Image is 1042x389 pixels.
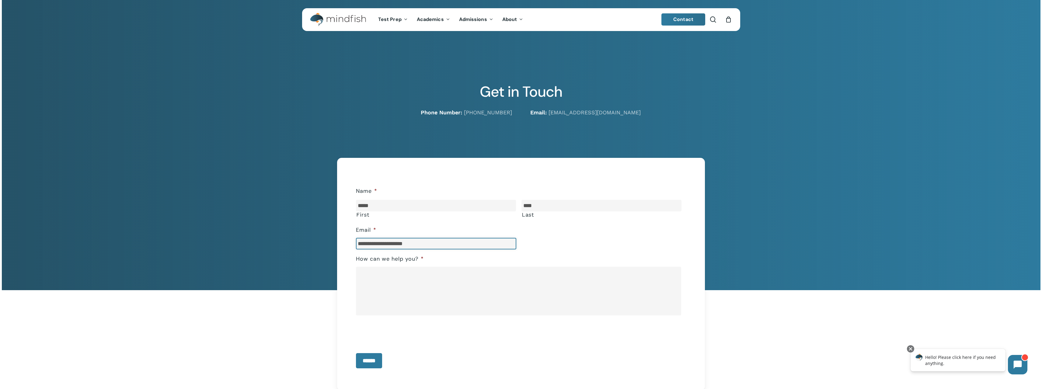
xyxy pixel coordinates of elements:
[356,227,376,234] label: Email
[374,8,528,31] nav: Main Menu
[412,17,455,22] a: Academics
[904,344,1033,380] iframe: Chatbot
[378,16,402,23] span: Test Prep
[673,16,693,23] span: Contact
[356,320,448,343] iframe: reCAPTCHA
[417,16,444,23] span: Academics
[459,16,487,23] span: Admissions
[356,212,516,218] label: First
[356,255,424,262] label: How can we help you?
[530,109,547,116] strong: Email:
[302,8,740,31] header: Main Menu
[421,109,462,116] strong: Phone Number:
[498,17,528,22] a: About
[374,17,412,22] a: Test Prep
[725,16,732,23] a: Cart
[455,17,498,22] a: Admissions
[522,212,681,218] label: Last
[502,16,517,23] span: About
[302,83,740,101] h2: Get in Touch
[661,13,705,26] a: Contact
[356,188,377,195] label: Name
[549,109,641,116] a: [EMAIL_ADDRESS][DOMAIN_NAME]
[464,109,512,116] a: [PHONE_NUMBER]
